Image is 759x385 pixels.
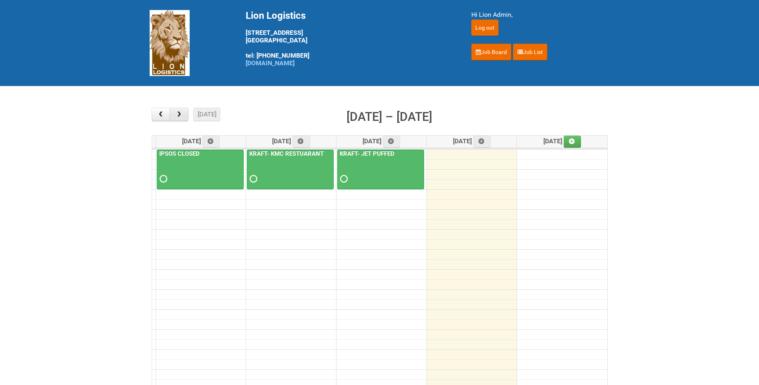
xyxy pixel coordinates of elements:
span: Requested [250,176,255,182]
a: Job List [513,44,547,60]
a: Add an event [473,136,491,148]
h2: [DATE] – [DATE] [346,108,432,126]
div: Hi Lion Admin, [471,10,610,20]
a: KRAFT- KMC RESTUARANT [248,150,325,157]
a: Lion Logistics [150,39,190,46]
a: IPSOS CLOSED [157,150,244,190]
span: Requested [340,176,346,182]
button: [DATE] [193,108,220,121]
a: [DOMAIN_NAME] [246,59,294,67]
span: [DATE] [272,137,310,145]
a: Job Board [471,44,511,60]
a: Add an event [564,136,581,148]
span: [DATE] [453,137,491,145]
a: IPSOS CLOSED [158,150,201,157]
img: Lion Logistics [150,10,190,76]
a: KRAFT- JET PUFFED [337,150,424,190]
a: KRAFT- KMC RESTUARANT [247,150,334,190]
a: Add an event [383,136,401,148]
span: [DATE] [362,137,401,145]
span: Requested [160,176,165,182]
span: [DATE] [182,137,220,145]
a: Add an event [292,136,310,148]
span: [DATE] [543,137,581,145]
span: Lion Logistics [246,10,306,21]
div: [STREET_ADDRESS] [GEOGRAPHIC_DATA] tel: [PHONE_NUMBER] [246,10,451,67]
a: KRAFT- JET PUFFED [338,150,396,157]
a: Add an event [202,136,220,148]
input: Log out [471,20,499,36]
